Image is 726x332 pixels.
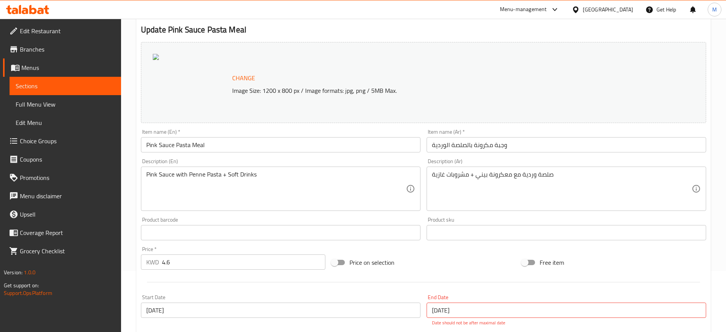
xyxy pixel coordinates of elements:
span: Get support on: [4,280,39,290]
span: Price on selection [349,258,395,267]
a: Grocery Checklist [3,242,121,260]
button: Change [229,70,258,86]
p: Date should not be after maximal date [432,319,701,326]
span: Branches [20,45,115,54]
a: Support.OpsPlatform [4,288,52,298]
a: Promotions [3,168,121,187]
input: Please enter price [162,254,325,270]
a: Sections [10,77,121,95]
span: Coupons [20,155,115,164]
span: Edit Menu [16,118,115,127]
a: Choice Groups [3,132,121,150]
textarea: Pink Sauce with Penne Pasta + Soft Drinks [146,171,406,207]
a: Coupons [3,150,121,168]
p: Image Size: 1200 x 800 px / Image formats: jpg, png / 5MB Max. [229,86,635,95]
div: [GEOGRAPHIC_DATA] [583,5,633,14]
textarea: صلصة وردية مع معكرونة بيني + مشروبات غازية [432,171,692,207]
input: Enter name Ar [427,137,706,152]
span: Version: [4,267,23,277]
span: Coverage Report [20,228,115,237]
a: Edit Menu [10,113,121,132]
span: Change [232,73,255,84]
div: Menu-management [500,5,547,14]
span: Choice Groups [20,136,115,146]
a: Edit Restaurant [3,22,121,40]
span: Full Menu View [16,100,115,109]
span: M [712,5,717,14]
a: Upsell [3,205,121,223]
a: Menus [3,58,121,77]
img: ABF4413EE4BD987885E7368D2CAE6CF4 [153,54,159,60]
span: Promotions [20,173,115,182]
p: KWD [146,258,159,267]
span: Menu disclaimer [20,191,115,201]
span: Sections [16,81,115,91]
h2: Update Pink Sauce Pasta Meal [141,24,706,36]
input: Enter name En [141,137,420,152]
span: Menus [21,63,115,72]
span: 1.0.0 [24,267,36,277]
a: Coverage Report [3,223,121,242]
span: Edit Restaurant [20,26,115,36]
input: Please enter product barcode [141,225,420,240]
a: Full Menu View [10,95,121,113]
span: Upsell [20,210,115,219]
a: Menu disclaimer [3,187,121,205]
span: Free item [540,258,564,267]
span: Grocery Checklist [20,246,115,256]
a: Branches [3,40,121,58]
input: Please enter product sku [427,225,706,240]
